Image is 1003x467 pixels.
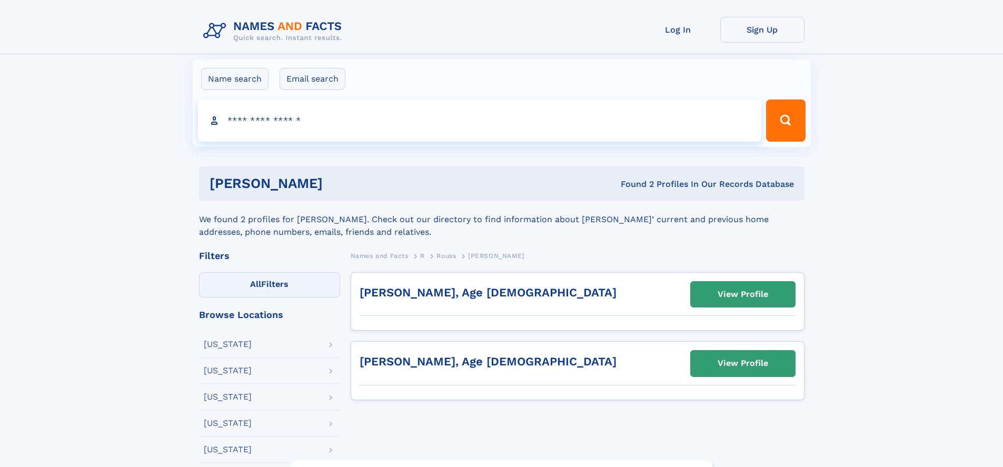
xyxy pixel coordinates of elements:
div: We found 2 profiles for [PERSON_NAME]. Check out our directory to find information about [PERSON_... [199,201,805,239]
a: View Profile [691,282,795,307]
div: [US_STATE] [204,340,252,349]
input: search input [198,100,762,142]
a: [PERSON_NAME], Age [DEMOGRAPHIC_DATA] [360,355,617,368]
div: Found 2 Profiles In Our Records Database [472,178,794,190]
a: Rouss [436,249,456,262]
label: Name search [201,68,269,90]
span: R [420,252,425,260]
a: Names and Facts [351,249,409,262]
span: [PERSON_NAME] [468,252,524,260]
a: Log In [636,17,720,43]
a: Sign Up [720,17,805,43]
div: View Profile [718,351,768,375]
label: Email search [280,68,345,90]
div: [US_STATE] [204,366,252,375]
a: View Profile [691,351,795,376]
div: [US_STATE] [204,419,252,428]
label: Filters [199,272,340,297]
span: All [250,279,261,289]
span: Rouss [436,252,456,260]
div: View Profile [718,282,768,306]
img: Logo Names and Facts [199,17,351,45]
a: [PERSON_NAME], Age [DEMOGRAPHIC_DATA] [360,286,617,299]
div: Browse Locations [199,310,340,320]
div: Filters [199,251,340,261]
a: R [420,249,425,262]
h1: [PERSON_NAME] [210,177,472,190]
div: [US_STATE] [204,445,252,454]
div: [US_STATE] [204,393,252,401]
button: Search Button [766,100,805,142]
